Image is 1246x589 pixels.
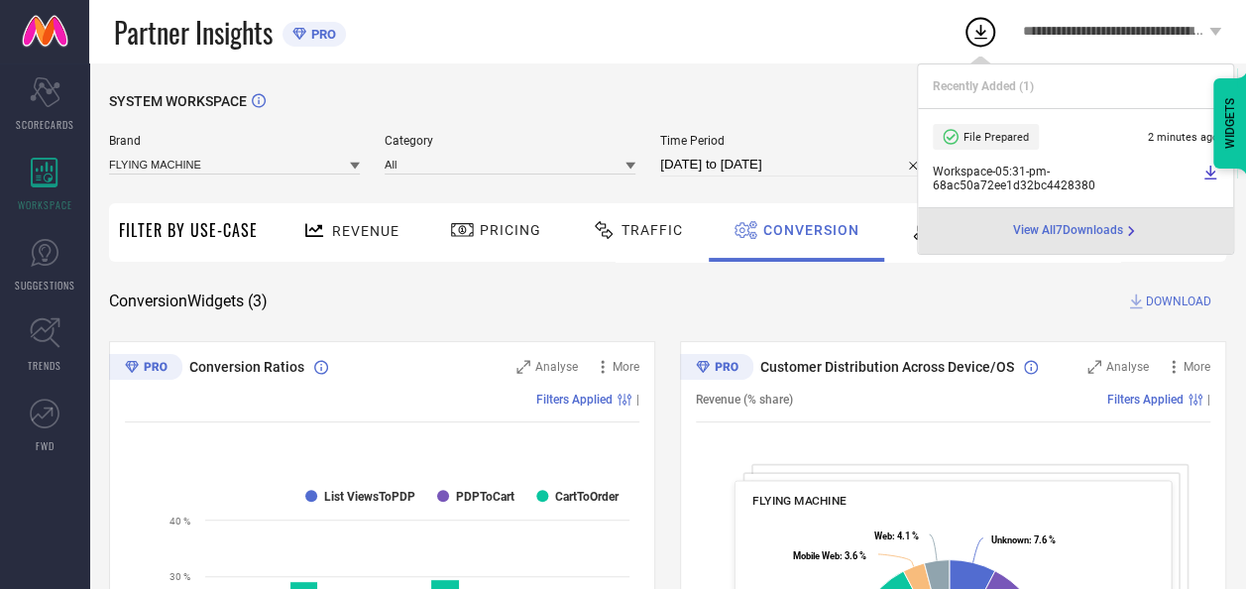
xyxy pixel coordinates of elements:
[536,393,613,407] span: Filters Applied
[170,516,190,527] text: 40 %
[1013,223,1139,239] div: Open download page
[793,550,840,561] tspan: Mobile Web
[660,134,927,148] span: Time Period
[109,292,268,311] span: Conversion Widgets ( 3 )
[696,393,793,407] span: Revenue (% share)
[385,134,635,148] span: Category
[306,27,336,42] span: PRO
[535,360,578,374] span: Analyse
[18,197,72,212] span: WORKSPACE
[1146,292,1211,311] span: DOWNLOAD
[760,359,1014,375] span: Customer Distribution Across Device/OS
[1013,223,1139,239] a: View All7Downloads
[480,222,541,238] span: Pricing
[332,223,399,239] span: Revenue
[36,438,55,453] span: FWD
[660,153,927,177] input: Select time period
[613,360,639,374] span: More
[1148,131,1218,144] span: 2 minutes ago
[1106,360,1149,374] span: Analyse
[189,359,304,375] span: Conversion Ratios
[119,218,258,242] span: Filter By Use-Case
[622,222,683,238] span: Traffic
[456,490,514,504] text: PDPToCart
[874,530,919,541] text: : 4.1 %
[15,278,75,293] span: SUGGESTIONS
[1013,223,1123,239] span: View All 7 Downloads
[991,533,1029,544] tspan: Unknown
[680,354,753,384] div: Premium
[793,550,866,561] text: : 3.6 %
[109,354,182,384] div: Premium
[16,117,74,132] span: SCORECARDS
[763,222,859,238] span: Conversion
[516,360,530,374] svg: Zoom
[636,393,639,407] span: |
[963,131,1029,144] span: File Prepared
[170,571,190,582] text: 30 %
[933,79,1034,93] span: Recently Added ( 1 )
[1107,393,1184,407] span: Filters Applied
[109,93,247,109] span: SYSTEM WORKSPACE
[324,490,415,504] text: List ViewsToPDP
[963,14,998,50] div: Open download list
[114,12,273,53] span: Partner Insights
[933,165,1197,192] span: Workspace - 05:31-pm - 68ac50a72ee1d32bc4428380
[555,490,620,504] text: CartToOrder
[752,494,847,508] span: FLYING MACHINE
[109,134,360,148] span: Brand
[1184,360,1210,374] span: More
[991,533,1056,544] text: : 7.6 %
[1087,360,1101,374] svg: Zoom
[1207,393,1210,407] span: |
[28,358,61,373] span: TRENDS
[874,530,892,541] tspan: Web
[1202,165,1218,192] a: Download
